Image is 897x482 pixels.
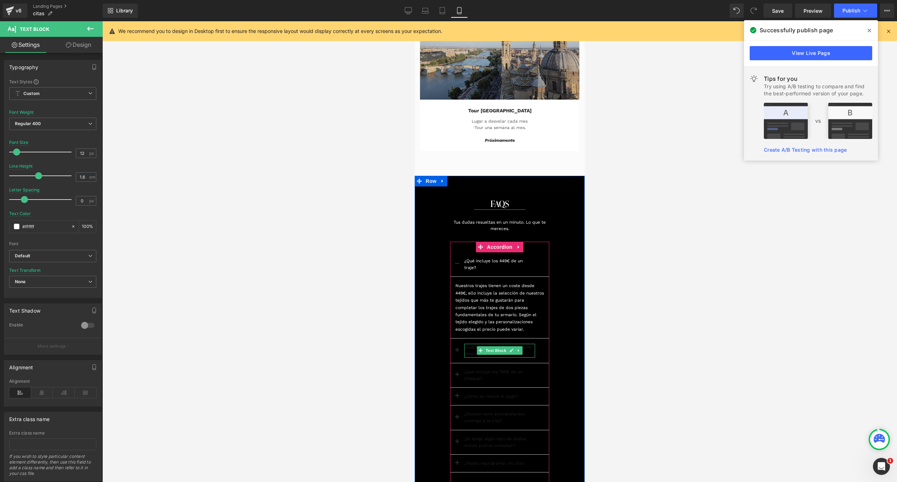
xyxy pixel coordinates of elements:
p: Nuestros trajes tienen un coste desde 449€, ello incluye la selección de nuestros tejidos que más... [41,261,129,312]
img: tip.png [764,103,872,139]
span: px [89,151,95,156]
div: Tips for you [764,74,872,83]
span: citas [33,11,45,16]
p: ¿Puedo reprogramar mi cita? [50,439,120,445]
a: Design [53,37,104,53]
div: Font [9,241,96,246]
span: Text Block [69,325,93,334]
div: v6 [14,6,23,15]
span: Publish [842,8,860,13]
div: Font Size [9,140,29,145]
b: Custom [23,91,40,97]
p: We recommend you to design in Desktop first to ensure the responsive layout would display correct... [118,27,442,35]
a: Preview [795,4,831,18]
b: Regular 400 [15,121,41,126]
a: v6 [3,4,27,18]
button: More [880,4,894,18]
input: Color [22,223,68,230]
span: Row [9,155,23,165]
a: Expand / Collapse [101,325,108,334]
iframe: Intercom live chat [873,458,890,475]
div: Text Styles [9,79,96,84]
i: Default [15,253,30,259]
div: Tour [GEOGRAPHIC_DATA] [13,86,157,93]
span: em [89,175,95,179]
a: Laptop [417,4,434,18]
button: Redo [746,4,761,18]
a: · [59,104,60,109]
a: View Live Page [750,46,872,60]
a: Expand / Collapse [23,155,33,165]
span: Successfully publish page [760,26,833,34]
div: Font Weight [9,110,34,115]
span: Text Block [20,26,49,32]
p: Tus dudas resueltas en un minuto. Lo que te mereces. [35,198,135,211]
div: Line Height [9,164,33,169]
span: Preview [804,7,823,15]
a: Landing Pages [33,4,103,9]
p: ¿Qué incluye los 749€ de un Chaqué? [50,347,120,361]
div: Try using A/B testing to compare and find the best-performed version of your page. [764,83,872,97]
p: ¿Pueden venir acompañantes conmigo a la cita? [50,389,120,403]
p: ¿Cómo se realiza el pago? [50,372,120,379]
div: Text Color [9,211,31,216]
a: Desktop [400,4,417,18]
span: 1 [887,458,893,464]
p: ¿Qué incluye los 449€ de un traje? [50,236,120,250]
span: Save [772,7,784,15]
b: None [15,279,26,284]
span: Accordion [70,220,100,231]
img: light.svg [750,74,758,83]
a: Expand / Collapse [100,220,109,231]
a: Create A/B Testing with this page [764,147,847,153]
p: Lugar a desvelar cada mes [13,97,157,103]
p: ¿Si tengo algún tipo de dudas donde podría consultar? [50,414,120,428]
span: px [89,198,95,203]
span: Library [116,7,133,14]
button: Publish [834,4,877,18]
a: Tablet [434,4,451,18]
div: % [79,220,96,233]
p: Tour una semana al mes. [13,103,157,116]
div: Letter Spacing [9,187,40,192]
span: FAQS [76,176,95,188]
a: Próximamente [70,117,100,122]
a: Mobile [451,4,468,18]
button: Undo [729,4,744,18]
a: New Library [103,4,138,18]
div: Text Transform [9,268,41,273]
div: Typography [9,60,38,70]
